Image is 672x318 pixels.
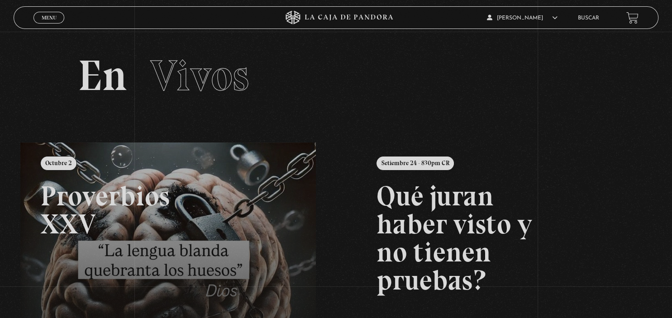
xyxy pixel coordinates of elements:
[38,23,60,29] span: Cerrar
[487,15,558,21] span: [PERSON_NAME]
[150,50,249,101] span: Vivos
[626,12,639,24] a: View your shopping cart
[578,15,599,21] a: Buscar
[42,15,57,20] span: Menu
[78,54,594,97] h2: En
